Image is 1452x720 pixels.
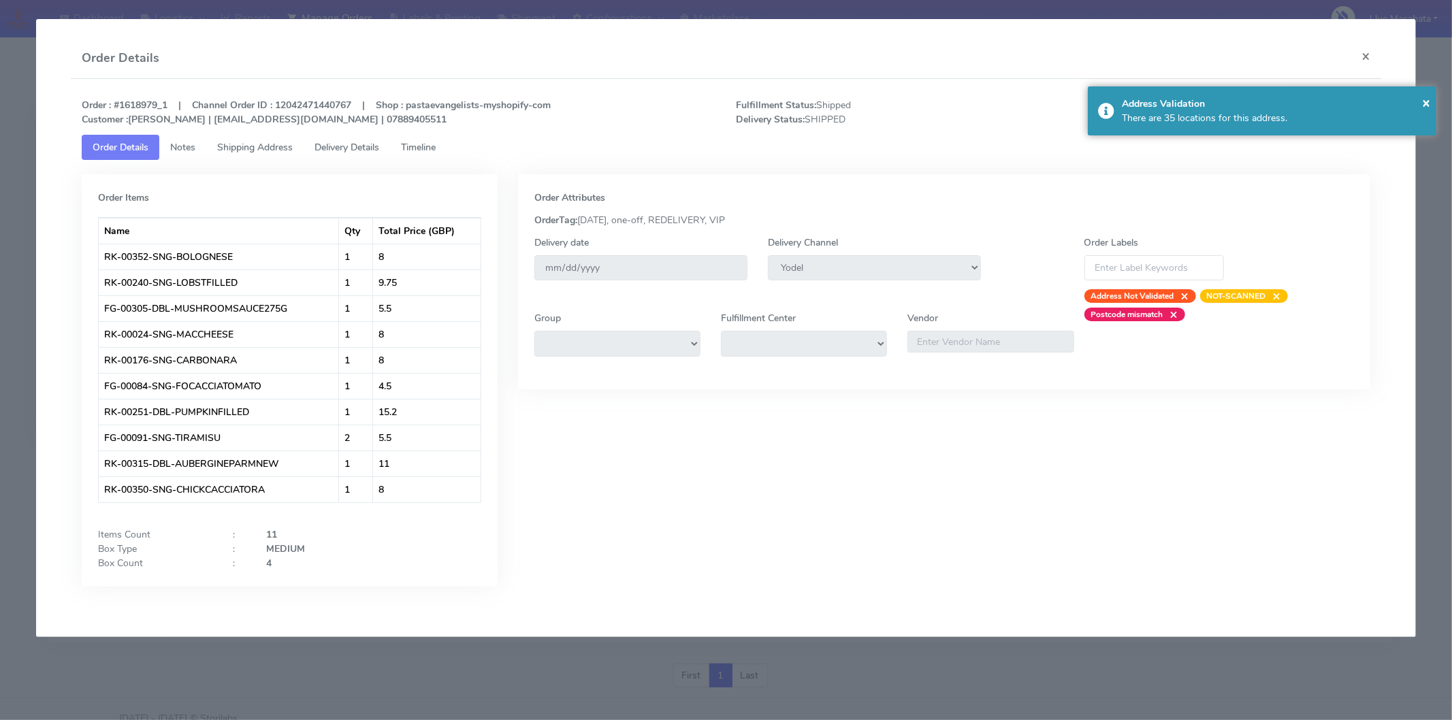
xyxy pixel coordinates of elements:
strong: MEDIUM [266,542,305,555]
strong: NOT-SCANNED [1207,291,1266,301]
td: 1 [339,244,372,269]
label: Delivery Channel [768,235,838,250]
td: 15.2 [373,399,481,425]
th: Qty [339,218,372,244]
td: 1 [339,451,372,476]
td: 11 [373,451,481,476]
label: Order Labels [1084,235,1139,250]
div: [DATE], one-off, REDELIVERY, VIP [524,213,1364,227]
td: 8 [373,476,481,502]
td: RK-00176-SNG-CARBONARA [99,347,339,373]
td: 1 [339,321,372,347]
strong: Order Attributes [534,191,605,204]
strong: Delivery Status: [736,113,805,126]
strong: Fulfillment Status: [736,99,816,112]
span: × [1266,289,1281,303]
th: Name [99,218,339,244]
td: 8 [373,321,481,347]
td: FG-00305-DBL-MUSHROOMSAUCE275G [99,295,339,321]
strong: Order Items [98,191,149,204]
div: : [223,542,256,556]
label: Vendor [907,311,938,325]
div: Items Count [88,527,223,542]
td: FG-00084-SNG-FOCACCIATOMATO [99,373,339,399]
td: 2 [339,425,372,451]
span: Shipped SHIPPED [726,98,1053,127]
strong: 4 [266,557,272,570]
h4: Order Details [82,49,159,67]
div: : [223,527,256,542]
div: Box Type [88,542,223,556]
span: × [1422,93,1430,112]
td: RK-00251-DBL-PUMPKINFILLED [99,399,339,425]
strong: OrderTag: [534,214,577,227]
td: 8 [373,347,481,373]
td: 5.5 [373,295,481,321]
td: 1 [339,269,372,295]
strong: Customer : [82,113,128,126]
td: 1 [339,476,372,502]
td: RK-00352-SNG-BOLOGNESE [99,244,339,269]
div: There are 35 locations for this address. [1122,111,1426,125]
strong: Postcode mismatch [1091,309,1163,320]
input: Enter Label Keywords [1084,255,1225,280]
span: × [1163,308,1178,321]
td: 9.75 [373,269,481,295]
td: RK-00350-SNG-CHICKCACCIATORA [99,476,339,502]
td: RK-00024-SNG-MACCHEESE [99,321,339,347]
span: Timeline [401,141,436,154]
td: 4.5 [373,373,481,399]
ul: Tabs [82,135,1370,160]
td: 1 [339,399,372,425]
th: Total Price (GBP) [373,218,481,244]
div: Box Count [88,556,223,570]
span: Shipping Address [217,141,293,154]
span: × [1174,289,1189,303]
td: RK-00240-SNG-LOBSTFILLED [99,269,339,295]
input: Enter Vendor Name [907,331,1074,353]
span: Delivery Details [314,141,379,154]
label: Fulfillment Center [721,311,796,325]
td: 1 [339,347,372,373]
td: 1 [339,295,372,321]
label: Group [534,311,561,325]
strong: 11 [266,528,277,541]
span: Notes [170,141,195,154]
td: FG-00091-SNG-TIRAMISU [99,425,339,451]
td: 1 [339,373,372,399]
button: Close [1351,38,1381,74]
span: Order Details [93,141,148,154]
strong: Order : #1618979_1 | Channel Order ID : 12042471440767 | Shop : pastaevangelists-myshopify-com [P... [82,99,551,126]
td: 5.5 [373,425,481,451]
div: : [223,556,256,570]
strong: Address Not Validated [1091,291,1174,301]
td: 8 [373,244,481,269]
button: Close [1422,93,1430,113]
td: RK-00315-DBL-AUBERGINEPARMNEW [99,451,339,476]
label: Delivery date [534,235,589,250]
div: Address Validation [1122,97,1426,111]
